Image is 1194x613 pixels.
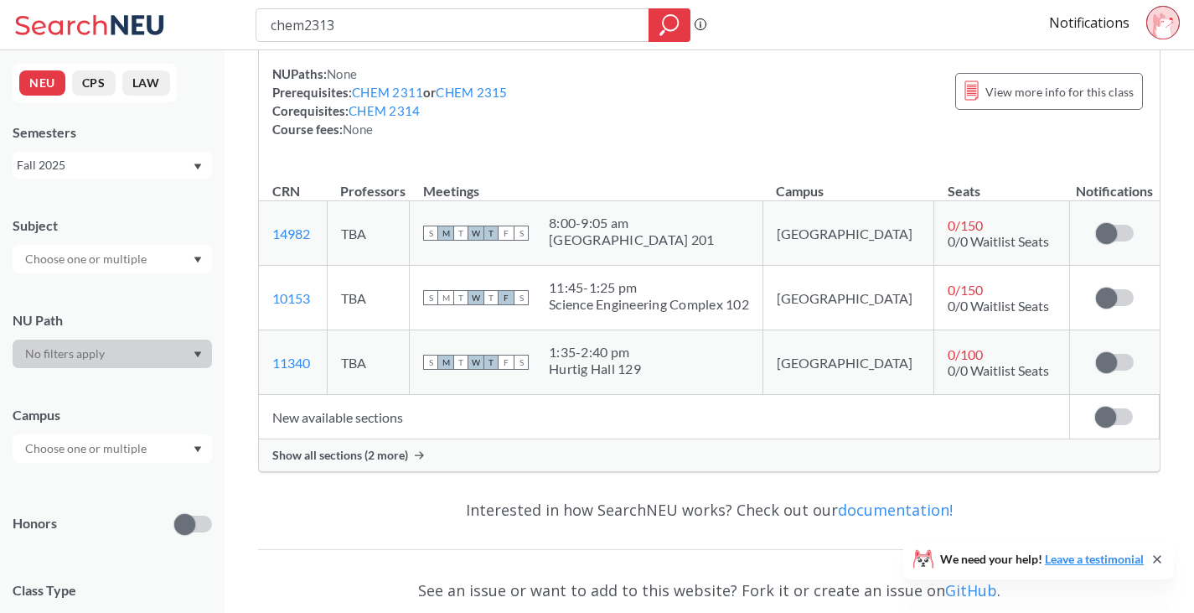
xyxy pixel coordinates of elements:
span: None [327,66,357,81]
span: S [423,355,438,370]
div: Subject [13,216,212,235]
span: T [453,226,468,241]
span: S [423,290,438,305]
span: S [514,355,529,370]
span: S [423,226,438,241]
div: magnifying glass [649,8,690,42]
td: TBA [327,330,409,395]
span: S [514,290,529,305]
span: M [438,290,453,305]
div: Interested in how SearchNEU works? Check out our [258,486,1160,534]
span: T [483,290,499,305]
td: [GEOGRAPHIC_DATA] [762,201,933,266]
div: 8:00 - 9:05 am [549,215,714,231]
div: Science Engineering Complex 102 [549,296,749,313]
span: Class Type [13,581,212,600]
span: S [514,226,529,241]
div: Dropdown arrow [13,245,212,273]
div: 1:35 - 2:40 pm [549,344,641,361]
a: documentation! [838,500,953,520]
a: CHEM 2315 [436,85,507,100]
span: None [343,122,373,137]
span: T [453,355,468,370]
th: Campus [762,165,933,201]
td: [GEOGRAPHIC_DATA] [762,266,933,330]
span: W [468,226,483,241]
button: NEU [19,70,65,96]
span: We need your help! [940,553,1144,565]
span: 0/0 Waitlist Seats [948,362,1049,378]
a: Leave a testimonial [1045,552,1144,566]
div: Fall 2025 [17,156,192,174]
div: [GEOGRAPHIC_DATA] 201 [549,231,714,248]
span: 0 / 150 [948,282,983,298]
th: Professors [327,165,409,201]
a: Notifications [1049,13,1129,32]
span: 0/0 Waitlist Seats [948,298,1049,314]
input: Class, professor, course number, "phrase" [269,11,637,39]
svg: Dropdown arrow [194,446,202,453]
span: F [499,355,514,370]
input: Choose one or multiple [17,249,158,269]
span: W [468,355,483,370]
a: CHEM 2311 [352,85,423,100]
p: Honors [13,514,57,533]
td: [GEOGRAPHIC_DATA] [762,330,933,395]
th: Meetings [410,165,763,201]
div: Semesters [13,123,212,142]
a: GitHub [945,580,997,600]
span: M [438,226,453,241]
div: 11:45 - 1:25 pm [549,279,749,296]
div: NU Path [13,311,212,330]
div: Dropdown arrow [13,340,212,368]
span: T [483,226,499,241]
svg: Dropdown arrow [194,257,202,263]
div: Hurtig Hall 129 [549,361,641,377]
div: Campus [13,406,212,424]
a: 14982 [272,226,310,242]
span: F [499,226,514,241]
td: TBA [327,266,409,330]
th: Seats [934,165,1069,201]
svg: Dropdown arrow [194,351,202,358]
div: CRN [272,182,300,200]
td: New available sections [259,395,1069,439]
a: 11340 [272,355,310,371]
span: M [438,355,453,370]
svg: magnifying glass [659,13,680,37]
th: Notifications [1069,165,1159,201]
span: Show all sections (2 more) [272,448,408,463]
span: 0 / 150 [948,217,983,233]
div: NUPaths: Prerequisites: or Corequisites: Course fees: [272,65,508,138]
span: F [499,290,514,305]
span: 0 / 100 [948,346,983,362]
a: 10153 [272,290,310,306]
div: Fall 2025Dropdown arrow [13,152,212,179]
span: 0/0 Waitlist Seats [948,233,1049,249]
td: TBA [327,201,409,266]
span: T [453,290,468,305]
button: LAW [122,70,170,96]
a: CHEM 2314 [349,103,420,118]
button: CPS [72,70,116,96]
svg: Dropdown arrow [194,164,202,170]
div: Show all sections (2 more) [259,439,1160,471]
input: Choose one or multiple [17,439,158,459]
span: W [468,290,483,305]
span: View more info for this class [985,81,1134,102]
div: Dropdown arrow [13,434,212,463]
span: T [483,355,499,370]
